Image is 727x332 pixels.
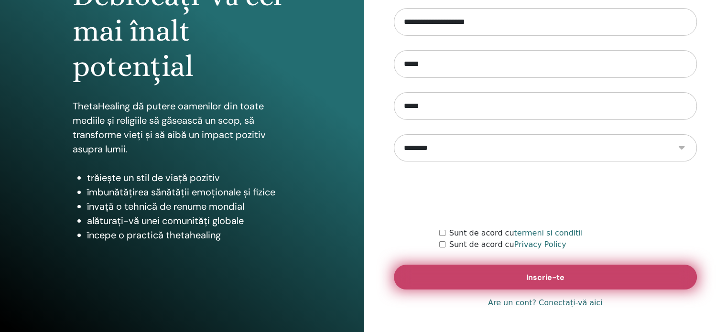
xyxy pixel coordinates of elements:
[87,214,291,228] li: alăturați-vă unei comunități globale
[514,228,583,237] a: termeni si conditii
[87,228,291,242] li: începe o practică thetahealing
[514,240,566,249] a: Privacy Policy
[449,239,566,250] label: Sunt de acord cu
[87,185,291,199] li: îmbunătățirea sănătății emoționale și fizice
[449,227,583,239] label: Sunt de acord cu
[87,171,291,185] li: trăiește un stil de viață pozitiv
[87,199,291,214] li: învață o tehnică de renume mondial
[473,176,618,213] iframe: reCAPTCHA
[488,297,603,309] a: Are un cont? Conectați-vă aici
[526,272,564,282] span: Inscrie-te
[73,99,291,156] p: ThetaHealing dă putere oamenilor din toate mediile și religiile să găsească un scop, să transform...
[394,265,697,289] button: Inscrie-te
